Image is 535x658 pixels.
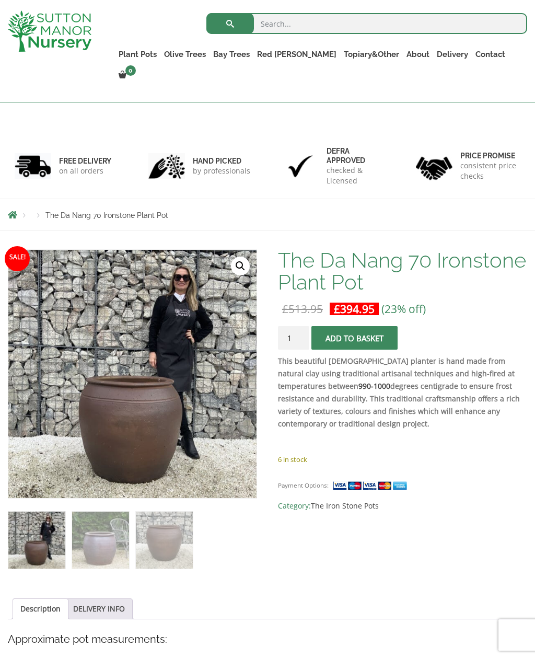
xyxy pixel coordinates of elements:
a: View full-screen image gallery [231,257,250,275]
img: payment supported [332,480,411,491]
span: £ [282,302,288,316]
span: Category: [278,500,527,512]
span: 0 [125,65,136,76]
h4: Approximate pot measurements: [8,631,527,648]
img: 3.jpg [282,153,319,180]
p: consistent price checks [460,160,520,181]
span: The Da Nang 70 Ironstone Plant Pot [45,211,168,220]
button: Add to basket [311,326,398,350]
a: About [403,47,433,62]
img: 2.jpg [148,153,185,180]
img: The Da Nang 70 Ironstone Plant Pot - Image 2 [72,512,129,569]
p: on all orders [59,166,111,176]
p: checked & Licensed [327,165,387,186]
a: Contact [472,47,509,62]
input: Search... [206,13,527,34]
a: Delivery [433,47,472,62]
p: 6 in stock [278,453,527,466]
h1: The Da Nang 70 Ironstone Plant Pot [278,249,527,293]
span: Sale! [5,246,30,271]
a: Red [PERSON_NAME] [253,47,340,62]
a: DELIVERY INFO [73,599,125,619]
h6: Price promise [460,151,520,160]
input: Product quantity [278,326,309,350]
a: 990-1000 [358,381,390,391]
a: The Iron Stone Pots [311,501,379,511]
img: 1.jpg [15,153,51,180]
h6: Defra approved [327,146,387,165]
a: Description [20,599,61,619]
img: The Da Nang 70 Ironstone Plant Pot - Image 3 [136,512,193,569]
span: (23% off) [381,302,426,316]
img: logo [8,10,91,52]
nav: Breadcrumbs [8,211,527,219]
a: 0 [115,68,139,83]
a: Olive Trees [160,47,210,62]
bdi: 513.95 [282,302,323,316]
h6: hand picked [193,156,250,166]
a: Plant Pots [115,47,160,62]
span: £ [334,302,340,316]
a: Bay Trees [210,47,253,62]
img: 4.jpg [416,150,452,182]
small: Payment Options: [278,481,329,489]
p: by professionals [193,166,250,176]
a: Topiary&Other [340,47,403,62]
img: The Da Nang 70 Ironstone Plant Pot [8,512,65,569]
strong: This beautiful [DEMOGRAPHIC_DATA] planter is hand made from natural clay using traditional artisa... [278,356,520,429]
h6: FREE DELIVERY [59,156,111,166]
bdi: 394.95 [334,302,375,316]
